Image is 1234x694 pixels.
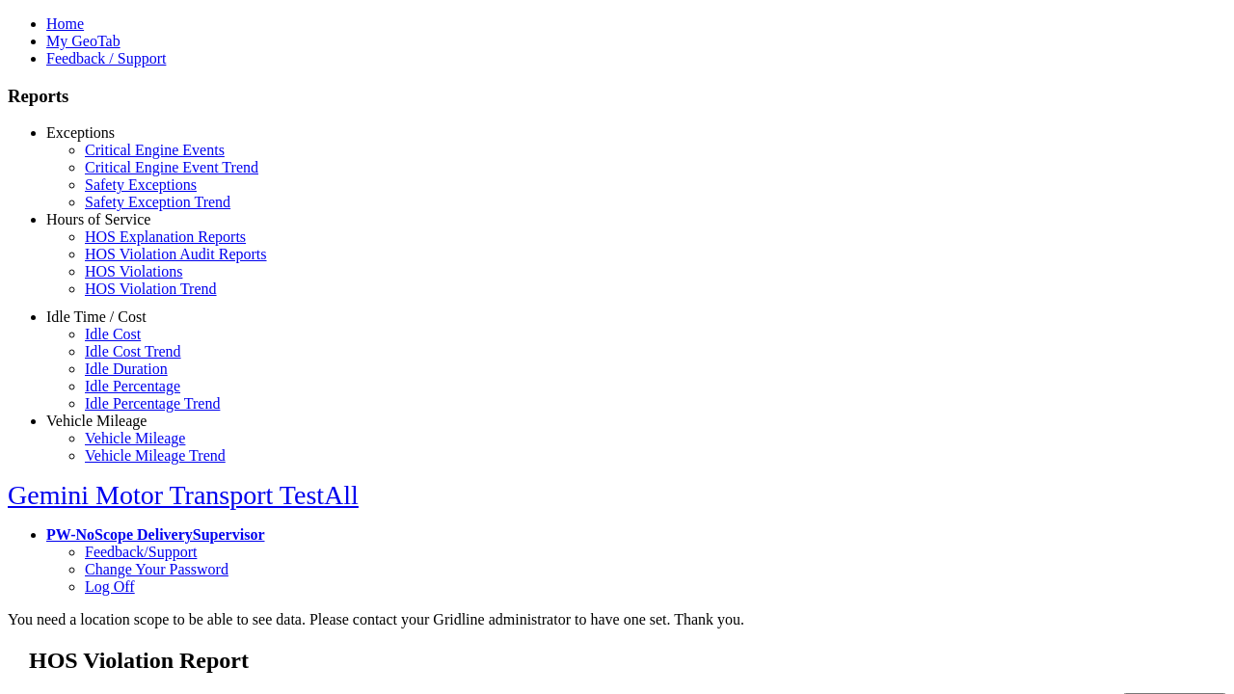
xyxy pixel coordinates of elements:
[46,413,147,429] a: Vehicle Mileage
[85,280,217,297] a: HOS Violation Trend
[85,343,181,360] a: Idle Cost Trend
[8,480,359,510] a: Gemini Motor Transport TestAll
[46,526,264,543] a: PW-NoScope DeliverySupervisor
[85,561,228,577] a: Change Your Password
[46,15,84,32] a: Home
[85,360,168,377] a: Idle Duration
[46,50,166,67] a: Feedback / Support
[8,86,1226,107] h3: Reports
[85,395,220,412] a: Idle Percentage Trend
[46,124,115,141] a: Exceptions
[46,33,121,49] a: My GeoTab
[85,447,226,464] a: Vehicle Mileage Trend
[85,544,197,560] a: Feedback/Support
[85,194,230,210] a: Safety Exception Trend
[85,430,185,446] a: Vehicle Mileage
[85,578,135,595] a: Log Off
[85,142,225,158] a: Critical Engine Events
[85,263,182,280] a: HOS Violations
[29,648,1226,674] h2: HOS Violation Report
[85,326,141,342] a: Idle Cost
[85,176,197,193] a: Safety Exceptions
[85,246,267,262] a: HOS Violation Audit Reports
[46,308,147,325] a: Idle Time / Cost
[8,611,1226,628] div: You need a location scope to be able to see data. Please contact your Gridline administrator to h...
[85,378,180,394] a: Idle Percentage
[85,228,246,245] a: HOS Explanation Reports
[46,211,150,227] a: Hours of Service
[85,159,258,175] a: Critical Engine Event Trend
